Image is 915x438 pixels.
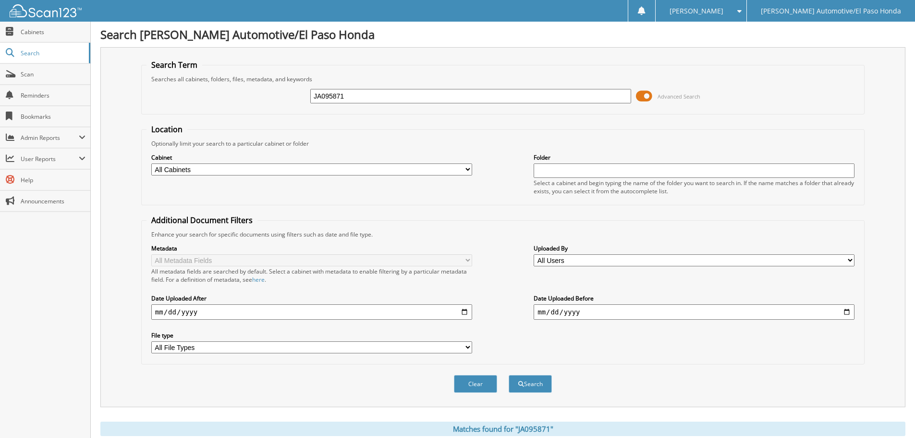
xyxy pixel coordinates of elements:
legend: Location [146,124,187,135]
span: [PERSON_NAME] Automotive/El Paso Honda [761,8,901,14]
button: Search [509,375,552,393]
label: Cabinet [151,153,472,162]
span: [PERSON_NAME] [670,8,723,14]
label: Metadata [151,244,472,252]
span: Advanced Search [658,93,700,100]
span: Admin Reports [21,134,79,142]
button: Clear [454,375,497,393]
span: User Reports [21,155,79,163]
h1: Search [PERSON_NAME] Automotive/El Paso Honda [100,26,905,42]
a: here [252,275,265,284]
div: All metadata fields are searched by default. Select a cabinet with metadata to enable filtering b... [151,267,472,284]
div: Searches all cabinets, folders, files, metadata, and keywords [146,75,859,83]
span: Scan [21,70,85,78]
input: end [534,304,854,320]
label: Date Uploaded Before [534,294,854,302]
img: scan123-logo-white.svg [10,4,82,17]
div: Enhance your search for specific documents using filters such as date and file type. [146,230,859,238]
span: Announcements [21,197,85,205]
span: Cabinets [21,28,85,36]
label: Folder [534,153,854,162]
legend: Additional Document Filters [146,215,257,225]
div: Matches found for "JA095871" [100,422,905,436]
label: File type [151,331,472,339]
div: Select a cabinet and begin typing the name of the folder you want to search in. If the name match... [534,179,854,195]
label: Date Uploaded After [151,294,472,302]
legend: Search Term [146,60,202,70]
span: Search [21,49,84,57]
span: Help [21,176,85,184]
span: Bookmarks [21,113,85,121]
span: Reminders [21,91,85,100]
label: Uploaded By [534,244,854,252]
input: start [151,304,472,320]
div: Optionally limit your search to a particular cabinet or folder [146,139,859,148]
